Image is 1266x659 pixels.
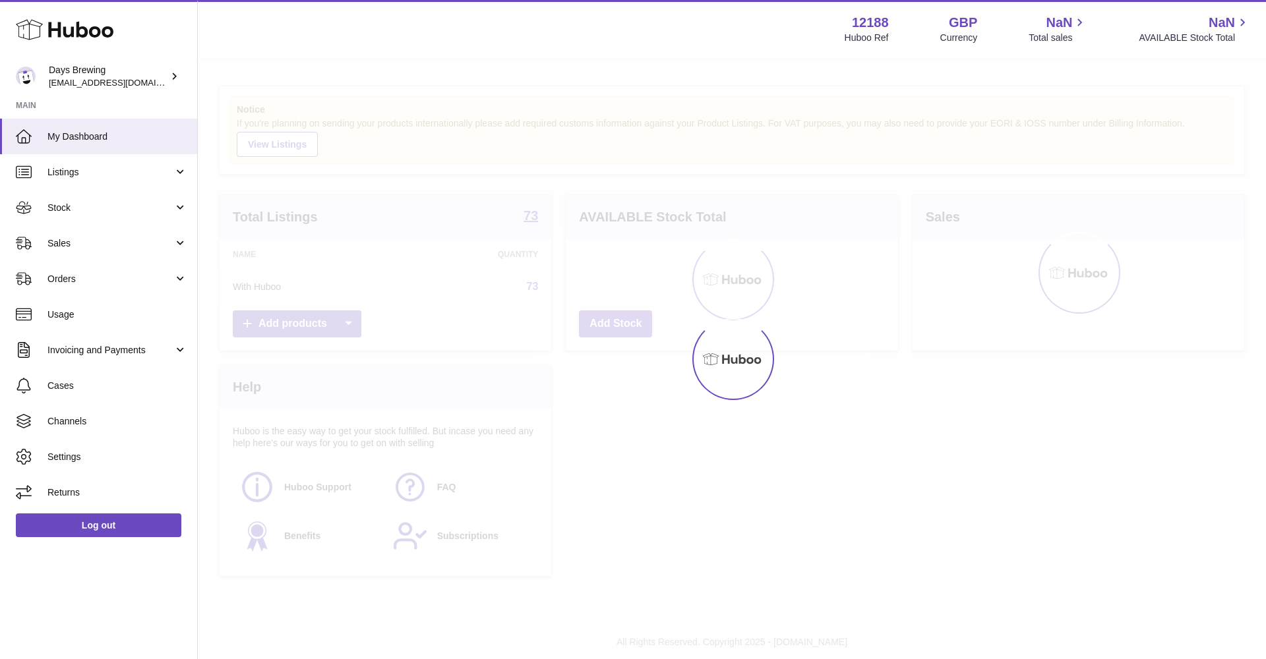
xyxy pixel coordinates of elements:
[47,202,173,214] span: Stock
[852,14,889,32] strong: 12188
[47,415,187,428] span: Channels
[1046,14,1072,32] span: NaN
[949,14,977,32] strong: GBP
[1029,32,1087,44] span: Total sales
[47,273,173,285] span: Orders
[47,486,187,499] span: Returns
[16,513,181,537] a: Log out
[47,451,187,463] span: Settings
[49,64,167,89] div: Days Brewing
[845,32,889,44] div: Huboo Ref
[1209,14,1235,32] span: NaN
[1029,14,1087,44] a: NaN Total sales
[47,380,187,392] span: Cases
[47,237,173,250] span: Sales
[47,344,173,357] span: Invoicing and Payments
[1139,32,1250,44] span: AVAILABLE Stock Total
[16,67,36,86] img: victoria@daysbrewing.com
[47,166,173,179] span: Listings
[49,77,194,88] span: [EMAIL_ADDRESS][DOMAIN_NAME]
[47,130,187,143] span: My Dashboard
[47,308,187,321] span: Usage
[1139,14,1250,44] a: NaN AVAILABLE Stock Total
[940,32,978,44] div: Currency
